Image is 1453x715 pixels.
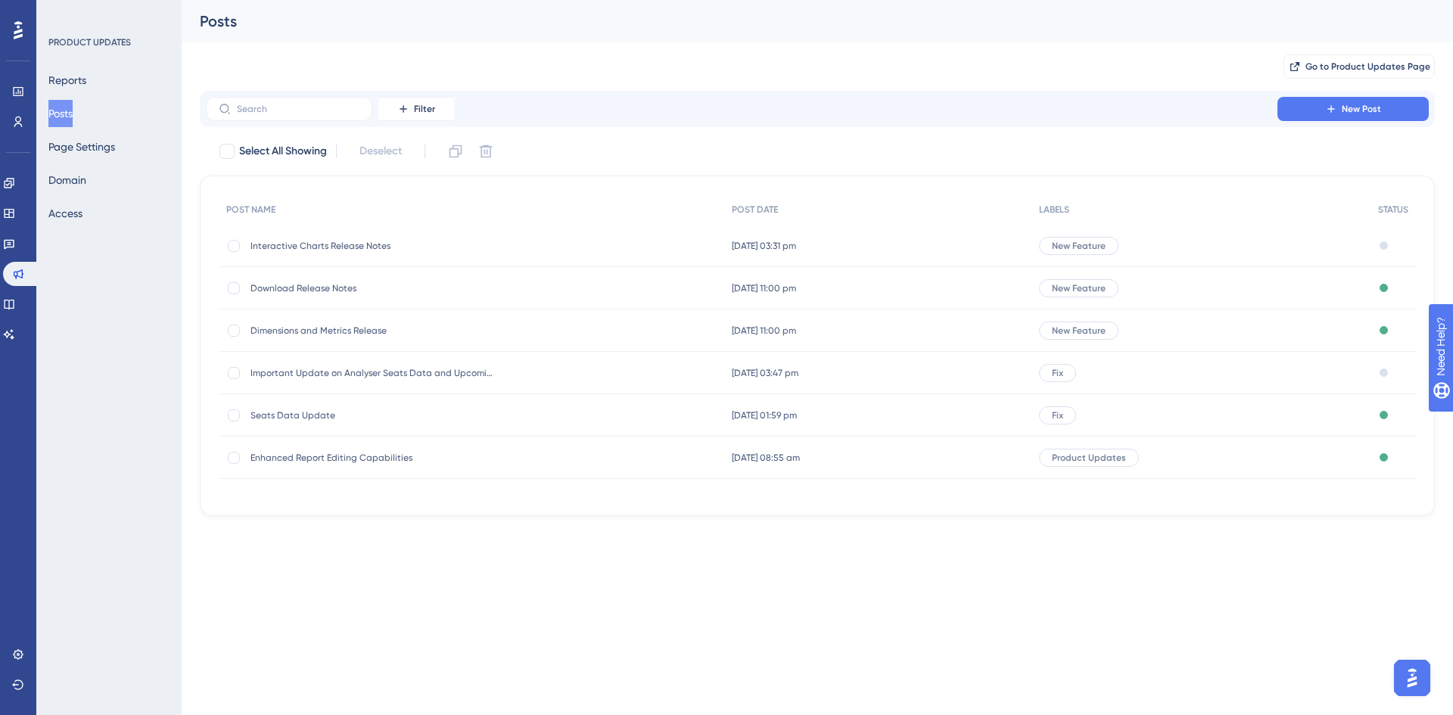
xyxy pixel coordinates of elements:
[732,204,778,216] span: POST DATE
[732,325,796,337] span: [DATE] 11:00 pm
[732,367,798,379] span: [DATE] 03:47 pm
[48,67,86,94] button: Reports
[1052,409,1063,421] span: Fix
[346,138,415,165] button: Deselect
[48,36,131,48] div: PRODUCT UPDATES
[1052,452,1126,464] span: Product Updates
[250,452,493,464] span: Enhanced Report Editing Capabilities
[250,282,493,294] span: Download Release Notes
[48,133,115,160] button: Page Settings
[1052,325,1106,337] span: New Feature
[732,240,796,252] span: [DATE] 03:31 pm
[1342,103,1381,115] span: New Post
[732,452,800,464] span: [DATE] 08:55 am
[378,97,454,121] button: Filter
[48,100,73,127] button: Posts
[1389,655,1435,701] iframe: UserGuiding AI Assistant Launcher
[250,367,493,379] span: Important Update on Analyser Seats Data and Upcoming Schedules Delivery Disruption
[200,11,1397,32] div: Posts
[250,409,493,421] span: Seats Data Update
[1052,367,1063,379] span: Fix
[732,409,797,421] span: [DATE] 01:59 pm
[359,142,402,160] span: Deselect
[237,104,359,114] input: Search
[1052,240,1106,252] span: New Feature
[250,325,493,337] span: Dimensions and Metrics Release
[1305,61,1430,73] span: Go to Product Updates Page
[1052,282,1106,294] span: New Feature
[36,4,95,22] span: Need Help?
[1283,54,1435,79] button: Go to Product Updates Page
[48,200,82,227] button: Access
[48,166,86,194] button: Domain
[1039,204,1069,216] span: LABELS
[414,103,435,115] span: Filter
[732,282,796,294] span: [DATE] 11:00 pm
[226,204,275,216] span: POST NAME
[1378,204,1408,216] span: STATUS
[1277,97,1429,121] button: New Post
[250,240,493,252] span: Interactive Charts Release Notes
[239,142,327,160] span: Select All Showing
